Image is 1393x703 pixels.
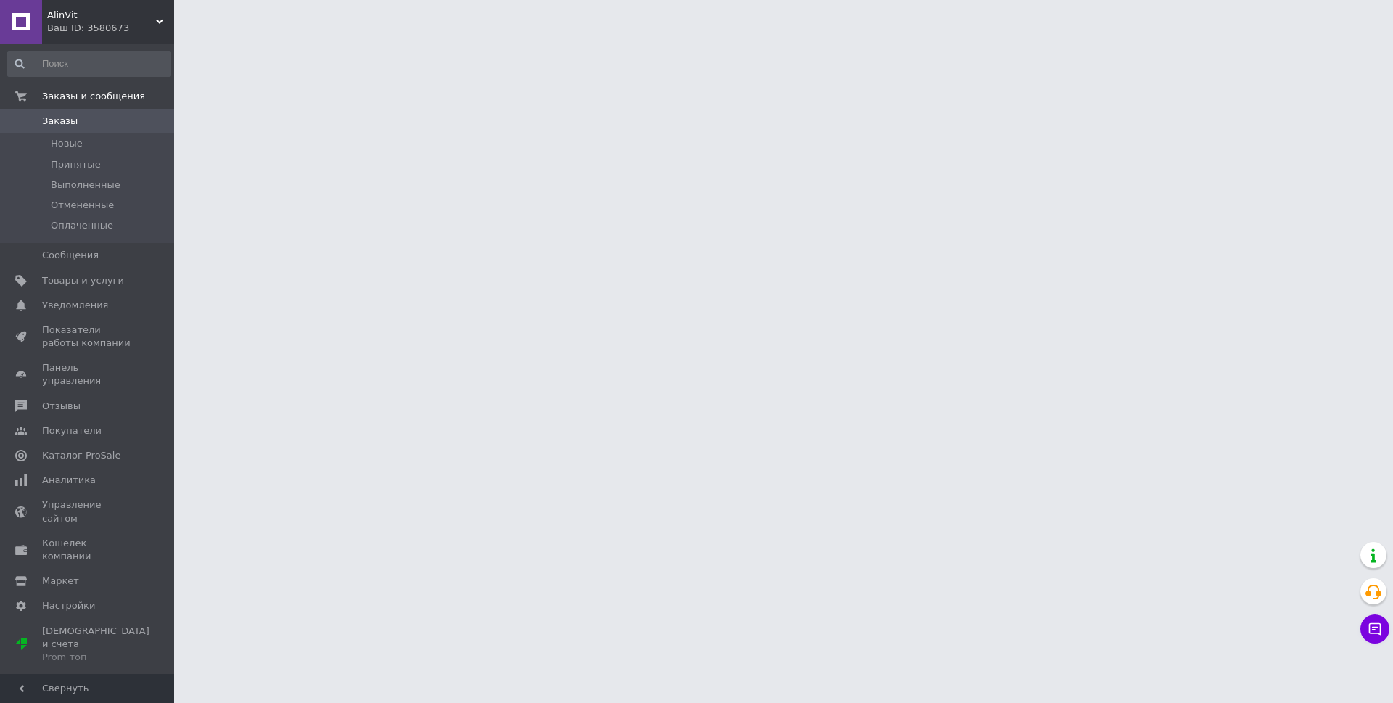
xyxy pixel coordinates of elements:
[42,474,96,487] span: Аналитика
[42,537,134,563] span: Кошелек компании
[42,90,145,103] span: Заказы и сообщения
[7,51,171,77] input: Поиск
[42,449,120,462] span: Каталог ProSale
[42,400,81,413] span: Отзывы
[42,249,99,262] span: Сообщения
[42,115,78,128] span: Заказы
[42,599,95,612] span: Настройки
[42,274,124,287] span: Товары и услуги
[42,498,134,525] span: Управление сайтом
[42,361,134,387] span: Панель управления
[51,199,114,212] span: Отмененные
[42,575,79,588] span: Маркет
[42,324,134,350] span: Показатели работы компании
[51,137,83,150] span: Новые
[47,22,174,35] div: Ваш ID: 3580673
[42,625,149,665] span: [DEMOGRAPHIC_DATA] и счета
[47,9,156,22] span: AlinVit
[42,424,102,437] span: Покупатели
[51,158,101,171] span: Принятые
[51,219,113,232] span: Оплаченные
[51,178,120,192] span: Выполненные
[42,299,108,312] span: Уведомления
[42,651,149,664] div: Prom топ
[1360,614,1389,644] button: Чат с покупателем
